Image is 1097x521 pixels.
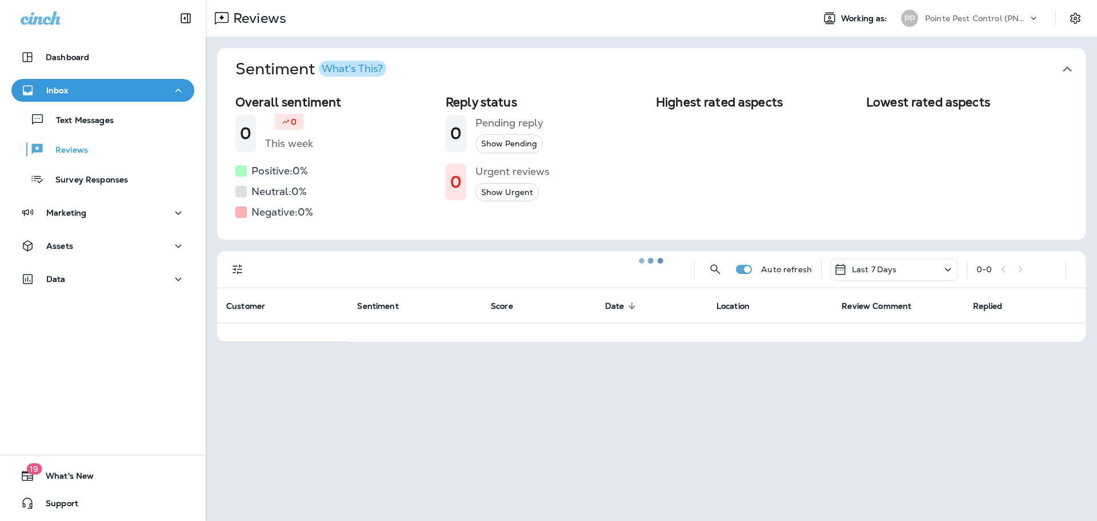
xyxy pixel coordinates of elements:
[11,79,194,102] button: Inbox
[11,46,194,69] button: Dashboard
[11,137,194,161] button: Reviews
[44,175,128,186] p: Survey Responses
[26,463,42,475] span: 19
[34,471,94,485] span: What's New
[34,499,78,512] span: Support
[46,53,89,62] p: Dashboard
[11,167,194,191] button: Survey Responses
[11,201,194,224] button: Marketing
[11,492,194,515] button: Support
[46,241,73,250] p: Assets
[11,234,194,257] button: Assets
[170,7,202,30] button: Collapse Sidebar
[45,116,114,126] p: Text Messages
[46,275,66,284] p: Data
[46,208,86,217] p: Marketing
[44,145,88,156] p: Reviews
[11,108,194,132] button: Text Messages
[11,464,194,487] button: 19What's New
[46,86,68,95] p: Inbox
[11,268,194,291] button: Data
